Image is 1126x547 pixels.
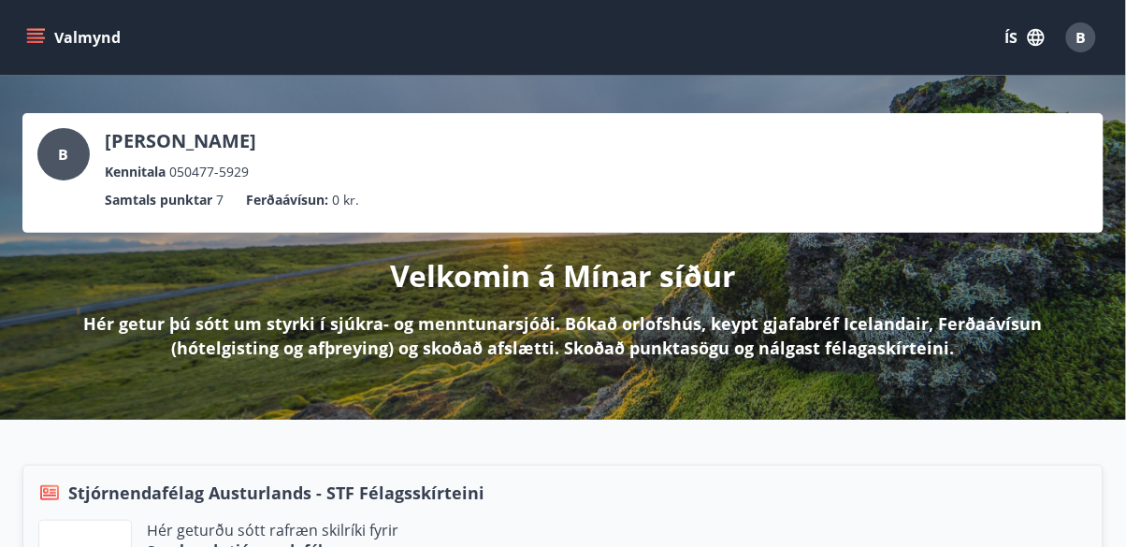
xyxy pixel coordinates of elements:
button: ÍS [995,21,1055,54]
p: Ferðaávísun : [246,190,328,210]
p: [PERSON_NAME] [105,128,256,154]
span: B [59,144,69,165]
span: 050477-5929 [169,162,249,182]
p: Kennitala [105,162,166,182]
p: Hér getur þú sótt um styrki í sjúkra- og menntunarsjóði. Bókað orlofshús, keypt gjafabréf Iceland... [52,311,1074,360]
p: Velkomin á Mínar síður [390,255,736,296]
button: B [1059,15,1104,60]
span: 7 [216,190,224,210]
span: 0 kr. [332,190,359,210]
span: B [1076,27,1087,48]
p: Samtals punktar [105,190,212,210]
button: menu [22,21,128,54]
p: Hér geturðu sótt rafræn skilríki fyrir [147,520,398,540]
span: Stjórnendafélag Austurlands - STF Félagsskírteini [68,481,484,505]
